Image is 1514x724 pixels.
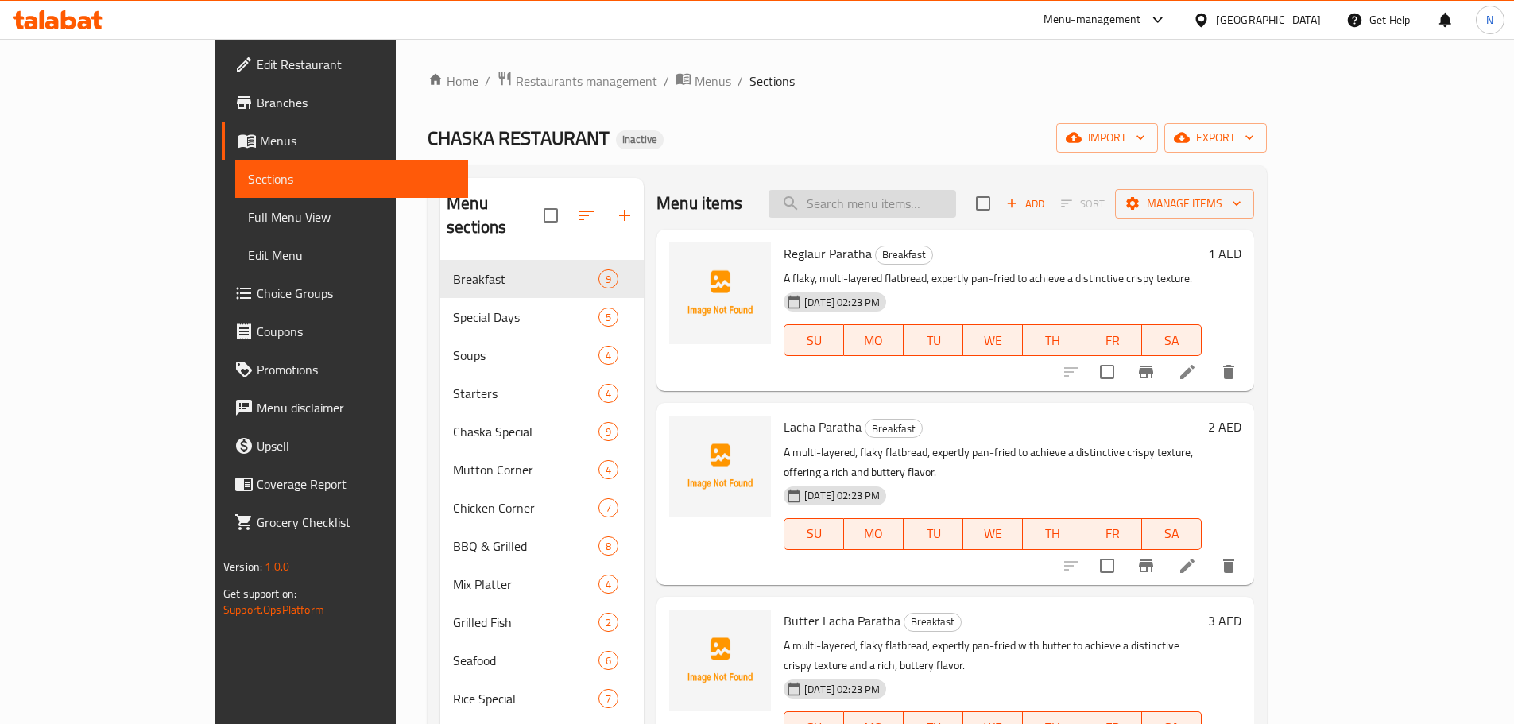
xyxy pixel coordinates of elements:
[447,192,544,239] h2: Menu sections
[1127,353,1165,391] button: Branch-specific-item
[784,609,900,633] span: Butter Lacha Paratha
[453,422,598,441] span: Chaska Special
[598,536,618,556] div: items
[534,199,567,232] span: Select all sections
[676,71,731,91] a: Menus
[453,613,598,632] span: Grilled Fish
[1089,329,1136,352] span: FR
[599,691,618,707] span: 7
[599,501,618,516] span: 7
[904,613,961,631] span: Breakfast
[844,324,904,356] button: MO
[963,324,1023,356] button: WE
[1069,128,1145,148] span: import
[1089,522,1136,545] span: FR
[1208,242,1241,265] h6: 1 AED
[1029,522,1076,545] span: TH
[516,72,657,91] span: Restaurants management
[257,322,455,341] span: Coupons
[453,384,598,403] span: Starters
[1004,195,1047,213] span: Add
[257,360,455,379] span: Promotions
[453,689,598,708] span: Rice Special
[453,269,598,288] span: Breakfast
[440,565,644,603] div: Mix Platter4
[616,133,664,146] span: Inactive
[1486,11,1493,29] span: N
[222,312,468,350] a: Coupons
[904,518,963,550] button: TU
[222,350,468,389] a: Promotions
[453,460,598,479] span: Mutton Corner
[453,498,598,517] span: Chicken Corner
[235,198,468,236] a: Full Menu View
[222,45,468,83] a: Edit Restaurant
[669,242,771,344] img: Reglaur Paratha
[440,336,644,374] div: Soups4
[1208,610,1241,632] h6: 3 AED
[904,324,963,356] button: TU
[598,269,618,288] div: items
[1210,547,1248,585] button: delete
[598,613,618,632] div: items
[1148,329,1195,352] span: SA
[1082,324,1142,356] button: FR
[1000,192,1051,216] span: Add item
[904,613,962,632] div: Breakfast
[599,615,618,630] span: 2
[257,513,455,532] span: Grocery Checklist
[791,329,838,352] span: SU
[440,527,644,565] div: BBQ & Grilled8
[695,72,731,91] span: Menus
[598,308,618,327] div: items
[257,436,455,455] span: Upsell
[223,556,262,577] span: Version:
[963,518,1023,550] button: WE
[257,398,455,417] span: Menu disclaimer
[440,374,644,412] div: Starters4
[598,346,618,365] div: items
[248,169,455,188] span: Sections
[453,308,598,327] span: Special Days
[1148,522,1195,545] span: SA
[222,122,468,160] a: Menus
[910,522,957,545] span: TU
[875,246,933,265] div: Breakfast
[222,389,468,427] a: Menu disclaimer
[1142,324,1202,356] button: SA
[669,416,771,517] img: Lacha Paratha
[440,412,644,451] div: Chaska Special9
[749,72,795,91] span: Sections
[440,489,644,527] div: Chicken Corner7
[260,131,455,150] span: Menus
[850,522,897,545] span: MO
[598,460,618,479] div: items
[1044,10,1141,29] div: Menu-management
[222,465,468,503] a: Coverage Report
[222,83,468,122] a: Branches
[223,583,296,604] span: Get support on:
[453,575,598,594] span: Mix Platter
[599,463,618,478] span: 4
[1056,123,1158,153] button: import
[453,536,598,556] span: BBQ & Grilled
[970,522,1016,545] span: WE
[598,422,618,441] div: items
[453,346,598,365] div: Soups
[1178,556,1197,575] a: Edit menu item
[598,689,618,708] div: items
[1216,11,1321,29] div: [GEOGRAPHIC_DATA]
[1023,324,1082,356] button: TH
[223,599,324,620] a: Support.OpsPlatform
[656,192,743,215] h2: Menu items
[1023,518,1082,550] button: TH
[798,295,886,310] span: [DATE] 02:23 PM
